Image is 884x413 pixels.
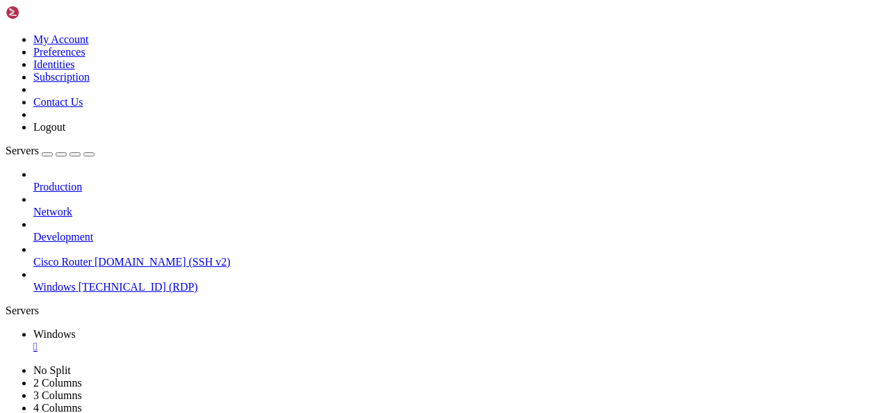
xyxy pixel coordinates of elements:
[33,364,71,376] a: No Split
[33,231,93,243] span: Development
[33,231,878,243] a: Development
[79,281,198,293] span: [TECHNICAL_ID] (RDP)
[33,71,90,83] a: Subscription
[6,6,85,19] img: Shellngn
[33,58,75,70] a: Identities
[33,377,82,389] a: 2 Columns
[33,121,65,133] a: Logout
[33,328,76,340] span: Windows
[6,145,39,156] span: Servers
[33,268,878,293] li: Windows [TECHNICAL_ID] (RDP)
[33,328,878,353] a: Windows
[33,256,878,268] a: Cisco Router [DOMAIN_NAME] (SSH v2)
[95,256,231,268] span: [DOMAIN_NAME] (SSH v2)
[33,281,76,293] span: Windows
[33,168,878,193] li: Production
[33,218,878,243] li: Development
[33,256,92,268] span: Cisco Router
[6,145,95,156] a: Servers
[33,181,82,193] span: Production
[33,46,85,58] a: Preferences
[33,389,82,401] a: 3 Columns
[33,181,878,193] a: Production
[6,305,878,317] div: Servers
[33,206,878,218] a: Network
[33,33,89,45] a: My Account
[33,206,72,218] span: Network
[33,341,878,353] a: 
[33,96,83,108] a: Contact Us
[33,193,878,218] li: Network
[33,281,878,293] a: Windows [TECHNICAL_ID] (RDP)
[33,243,878,268] li: Cisco Router [DOMAIN_NAME] (SSH v2)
